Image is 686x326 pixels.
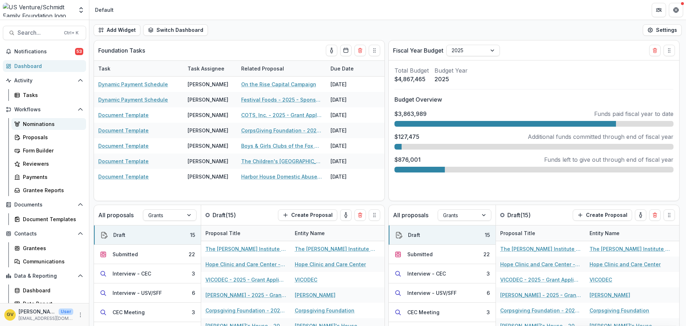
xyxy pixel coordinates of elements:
[11,184,86,196] a: Grantee Reports
[201,225,290,241] div: Proposal Title
[98,111,149,119] a: Document Template
[407,250,433,258] div: Submitted
[500,276,581,283] a: VICODEC - 2025 - Grant Application
[394,75,429,83] p: $4,867,465
[384,291,391,299] div: $0
[408,231,420,239] div: Draft
[326,169,380,184] div: [DATE]
[23,147,80,154] div: Form Builder
[679,307,685,314] div: $0
[590,245,670,253] a: The [PERSON_NAME] Institute for American Democracy
[11,298,86,310] a: Data Report
[500,307,581,314] a: Corpsgiving Foundation - 2025 - Grant Application
[679,276,685,283] div: $0
[94,264,201,283] button: Interview - CEC3
[241,173,322,180] a: Harbor House Domestic Abuse Programs, Inc. - 2025 - Grant Application
[663,45,675,56] button: Drag
[11,171,86,183] a: Payments
[3,199,86,210] button: Open Documents
[14,273,75,279] span: Data & Reporting
[496,229,540,237] div: Proposal Title
[188,111,228,119] div: [PERSON_NAME]
[98,157,149,165] a: Document Template
[14,107,75,113] span: Workflows
[389,264,496,283] button: Interview - CEC3
[487,289,490,297] div: 6
[3,26,86,40] button: Search...
[95,6,114,14] div: Default
[23,133,80,141] div: Proposals
[98,127,149,134] a: Document Template
[326,138,380,154] div: [DATE]
[94,225,201,245] button: Draft15
[241,142,322,150] a: Boys & Girls Clubs of the Fox Valley - 2025 - Grant Application
[183,61,237,76] div: Task Assignee
[590,276,612,283] a: VICODEC
[394,95,673,104] p: Budget Overview
[652,3,666,17] button: Partners
[23,258,80,265] div: Communications
[434,66,468,75] p: Budget Year
[14,231,75,237] span: Contacts
[237,61,326,76] div: Related Proposal
[594,110,673,118] p: Funds paid fiscal year to date
[11,213,86,225] a: Document Templates
[278,209,337,221] button: Create Proposal
[59,308,73,315] p: User
[295,276,317,283] a: VICODEC
[500,261,581,268] a: Hope Clinic and Care Center - 2025 - Grant Application
[326,65,358,72] div: Due Date
[384,307,391,314] div: $0
[394,110,427,118] p: $3,863,989
[188,157,228,165] div: [PERSON_NAME]
[192,308,195,316] div: 3
[23,91,80,99] div: Tasks
[94,303,201,322] button: CEC Meeting3
[528,132,673,141] p: Additional funds committed through end of fiscal year
[507,211,561,219] p: Draft ( 15 )
[389,283,496,303] button: Interview - USV/SFF6
[585,225,675,241] div: Entity Name
[188,173,228,180] div: [PERSON_NAME]
[635,209,646,221] button: toggle-assigned-to-me
[241,127,322,134] a: CorpsGiving Foundation - 2025 - Grant Application
[326,123,380,138] div: [DATE]
[205,276,286,283] a: VICODEC - 2025 - Grant Application
[201,229,245,237] div: Proposal Title
[3,270,86,282] button: Open Data & Reporting
[290,229,329,237] div: Entity Name
[183,65,229,72] div: Task Assignee
[76,311,85,319] button: More
[98,81,168,88] a: Dynamic Payment Schedule
[23,160,80,167] div: Reviewers
[679,291,685,299] div: $0
[326,61,380,76] div: Due Date
[113,231,125,239] div: Draft
[290,225,380,241] div: Entity Name
[98,96,168,103] a: Dynamic Payment Schedule
[241,157,322,165] a: The Children's [GEOGRAPHIC_DATA] - 2025 - Grant Application
[649,209,661,221] button: Delete card
[380,229,433,237] div: Funding Requested
[23,215,80,223] div: Document Templates
[380,225,433,241] div: Funding Requested
[407,270,446,277] div: Interview - CEC
[3,228,86,239] button: Open Contacts
[188,142,228,150] div: [PERSON_NAME]
[679,261,685,268] div: $0
[11,118,86,130] a: Nominations
[407,289,457,297] div: Interview - USV/SFF
[192,289,195,297] div: 6
[11,284,86,296] a: Dashboard
[94,65,115,72] div: Task
[63,29,80,37] div: Ctrl + K
[3,75,86,86] button: Open Activity
[326,154,380,169] div: [DATE]
[11,131,86,143] a: Proposals
[485,231,490,239] div: 15
[500,245,581,253] a: The [PERSON_NAME] Institute for American Democracy - 2025 - Grant Application
[295,245,376,253] a: The [PERSON_NAME] Institute for American Democracy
